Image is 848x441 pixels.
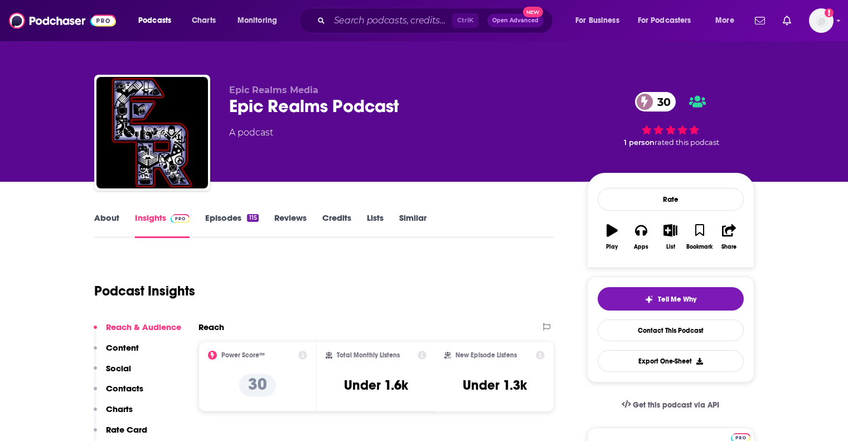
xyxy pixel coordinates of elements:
[344,377,408,394] h3: Under 1.6k
[646,92,676,112] span: 30
[631,12,708,30] button: open menu
[94,363,131,384] button: Social
[666,244,675,250] div: List
[635,92,676,112] a: 30
[809,8,834,33] span: Logged in as BKusilek
[94,404,133,424] button: Charts
[656,217,685,257] button: List
[452,13,478,28] span: Ctrl K
[568,12,633,30] button: open menu
[598,350,744,372] button: Export One-Sheet
[171,214,190,223] img: Podchaser Pro
[106,424,147,435] p: Rate Card
[185,12,222,30] a: Charts
[94,383,143,404] button: Contacts
[309,8,564,33] div: Search podcasts, credits, & more...
[598,287,744,311] button: tell me why sparkleTell Me Why
[337,351,400,359] h2: Total Monthly Listens
[106,404,133,414] p: Charts
[634,244,648,250] div: Apps
[322,212,351,238] a: Credits
[96,77,208,188] img: Epic Realms Podcast
[714,217,743,257] button: Share
[750,11,769,30] a: Show notifications dropdown
[106,363,131,374] p: Social
[492,18,539,23] span: Open Advanced
[367,212,384,238] a: Lists
[221,351,265,359] h2: Power Score™
[247,214,258,222] div: 115
[686,244,713,250] div: Bookmark
[94,342,139,363] button: Content
[487,14,544,27] button: Open AdvancedNew
[329,12,452,30] input: Search podcasts, credits, & more...
[638,13,691,28] span: For Podcasters
[94,283,195,299] h1: Podcast Insights
[399,212,427,238] a: Similar
[456,351,517,359] h2: New Episode Listens
[239,374,276,396] p: 30
[809,8,834,33] img: User Profile
[598,217,627,257] button: Play
[809,8,834,33] button: Show profile menu
[587,85,754,154] div: 30 1 personrated this podcast
[94,212,119,238] a: About
[575,13,619,28] span: For Business
[655,138,719,147] span: rated this podcast
[230,12,292,30] button: open menu
[721,244,736,250] div: Share
[94,322,181,342] button: Reach & Audience
[135,212,190,238] a: InsightsPodchaser Pro
[106,322,181,332] p: Reach & Audience
[130,12,186,30] button: open menu
[138,13,171,28] span: Podcasts
[627,217,656,257] button: Apps
[229,126,273,139] div: A podcast
[708,12,748,30] button: open menu
[523,7,543,17] span: New
[238,13,277,28] span: Monitoring
[633,400,719,410] span: Get this podcast via API
[645,295,653,304] img: tell me why sparkle
[778,11,796,30] a: Show notifications dropdown
[685,217,714,257] button: Bookmark
[463,377,527,394] h3: Under 1.3k
[198,322,224,332] h2: Reach
[825,8,834,17] svg: Add a profile image
[598,319,744,341] a: Contact This Podcast
[606,244,618,250] div: Play
[106,383,143,394] p: Contacts
[274,212,307,238] a: Reviews
[205,212,258,238] a: Episodes115
[192,13,216,28] span: Charts
[624,138,655,147] span: 1 person
[106,342,139,353] p: Content
[715,13,734,28] span: More
[9,10,116,31] img: Podchaser - Follow, Share and Rate Podcasts
[229,85,318,95] span: Epic Realms Media
[598,188,744,211] div: Rate
[613,391,729,419] a: Get this podcast via API
[658,295,696,304] span: Tell Me Why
